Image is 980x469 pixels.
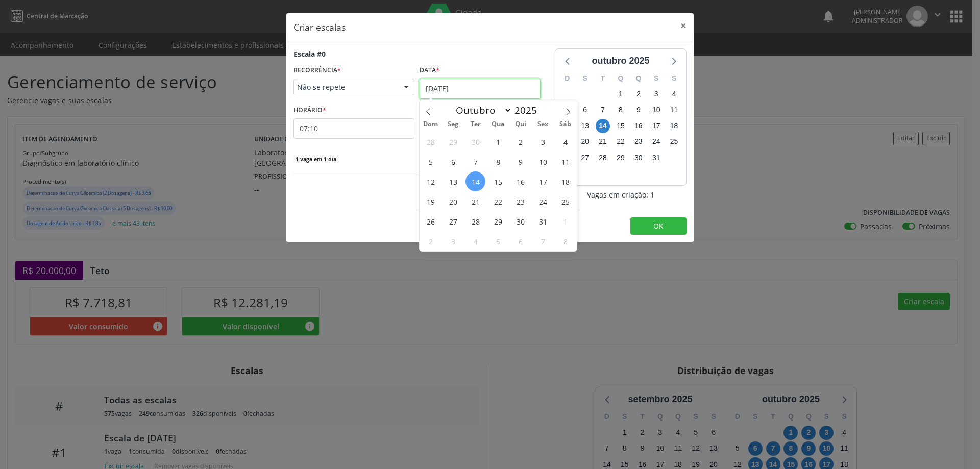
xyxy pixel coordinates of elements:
[596,135,610,149] span: terça-feira, 21 de outubro de 2025
[533,132,553,152] span: Outubro 3, 2025
[631,151,646,165] span: quinta-feira, 30 de outubro de 2025
[465,231,485,251] span: Novembro 4, 2025
[443,191,463,211] span: Outubro 20, 2025
[510,211,530,231] span: Outubro 30, 2025
[420,63,439,79] label: Data
[293,118,414,139] input: 00:00
[488,211,508,231] span: Outubro 29, 2025
[649,87,664,101] span: sexta-feira, 3 de outubro de 2025
[649,151,664,165] span: sexta-feira, 31 de outubro de 2025
[488,152,508,171] span: Outubro 8, 2025
[421,211,440,231] span: Outubro 26, 2025
[510,171,530,191] span: Outubro 16, 2025
[465,191,485,211] span: Outubro 21, 2025
[465,152,485,171] span: Outubro 7, 2025
[554,121,577,128] span: Sáb
[649,103,664,117] span: sexta-feira, 10 de outubro de 2025
[578,135,592,149] span: segunda-feira, 20 de outubro de 2025
[510,231,530,251] span: Novembro 6, 2025
[509,121,532,128] span: Qui
[533,231,553,251] span: Novembro 7, 2025
[649,119,664,133] span: sexta-feira, 17 de outubro de 2025
[558,70,576,86] div: D
[614,119,628,133] span: quarta-feira, 15 de outubro de 2025
[293,103,326,118] label: HORÁRIO
[578,119,592,133] span: segunda-feira, 13 de outubro de 2025
[488,191,508,211] span: Outubro 22, 2025
[555,191,575,211] span: Outubro 25, 2025
[510,132,530,152] span: Outubro 2, 2025
[465,211,485,231] span: Outubro 28, 2025
[555,152,575,171] span: Outubro 11, 2025
[443,132,463,152] span: Setembro 29, 2025
[464,121,487,128] span: Ter
[420,121,442,128] span: Dom
[631,119,646,133] span: quinta-feira, 16 de outubro de 2025
[293,155,338,163] span: 1 vaga em 1 dia
[578,151,592,165] span: segunda-feira, 27 de outubro de 2025
[629,70,647,86] div: Q
[421,171,440,191] span: Outubro 12, 2025
[614,103,628,117] span: quarta-feira, 8 de outubro de 2025
[443,152,463,171] span: Outubro 6, 2025
[667,87,681,101] span: sábado, 4 de outubro de 2025
[443,171,463,191] span: Outubro 13, 2025
[421,231,440,251] span: Novembro 2, 2025
[451,103,512,117] select: Month
[587,54,653,68] div: outubro 2025
[631,87,646,101] span: quinta-feira, 2 de outubro de 2025
[614,135,628,149] span: quarta-feira, 22 de outubro de 2025
[510,191,530,211] span: Outubro 23, 2025
[488,171,508,191] span: Outubro 15, 2025
[667,119,681,133] span: sábado, 18 de outubro de 2025
[488,231,508,251] span: Novembro 5, 2025
[596,151,610,165] span: terça-feira, 28 de outubro de 2025
[293,48,326,59] div: Escala #0
[667,103,681,117] span: sábado, 11 de outubro de 2025
[555,171,575,191] span: Outubro 18, 2025
[487,121,509,128] span: Qua
[673,13,694,38] button: Close
[421,132,440,152] span: Setembro 28, 2025
[443,231,463,251] span: Novembro 3, 2025
[665,70,683,86] div: S
[533,171,553,191] span: Outubro 17, 2025
[614,87,628,101] span: quarta-feira, 1 de outubro de 2025
[555,132,575,152] span: Outubro 4, 2025
[293,63,341,79] label: RECORRÊNCIA
[293,20,346,34] h5: Criar escalas
[647,70,665,86] div: S
[596,103,610,117] span: terça-feira, 7 de outubro de 2025
[649,135,664,149] span: sexta-feira, 24 de outubro de 2025
[576,70,594,86] div: S
[594,70,612,86] div: T
[488,132,508,152] span: Outubro 1, 2025
[614,151,628,165] span: quarta-feira, 29 de outubro de 2025
[512,104,546,117] input: Year
[630,217,687,235] button: OK
[653,221,664,231] span: OK
[631,103,646,117] span: quinta-feira, 9 de outubro de 2025
[532,121,554,128] span: Sex
[420,79,541,99] input: Selecione uma data
[297,82,394,92] span: Não se repete
[555,211,575,231] span: Novembro 1, 2025
[533,211,553,231] span: Outubro 31, 2025
[510,152,530,171] span: Outubro 9, 2025
[442,121,464,128] span: Seg
[596,119,610,133] span: terça-feira, 14 de outubro de 2025
[631,135,646,149] span: quinta-feira, 23 de outubro de 2025
[578,103,592,117] span: segunda-feira, 6 de outubro de 2025
[465,171,485,191] span: Outubro 14, 2025
[555,231,575,251] span: Novembro 8, 2025
[443,211,463,231] span: Outubro 27, 2025
[421,191,440,211] span: Outubro 19, 2025
[555,189,687,200] div: Vagas em criação: 1
[533,191,553,211] span: Outubro 24, 2025
[421,152,440,171] span: Outubro 5, 2025
[533,152,553,171] span: Outubro 10, 2025
[612,70,630,86] div: Q
[667,135,681,149] span: sábado, 25 de outubro de 2025
[465,132,485,152] span: Setembro 30, 2025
